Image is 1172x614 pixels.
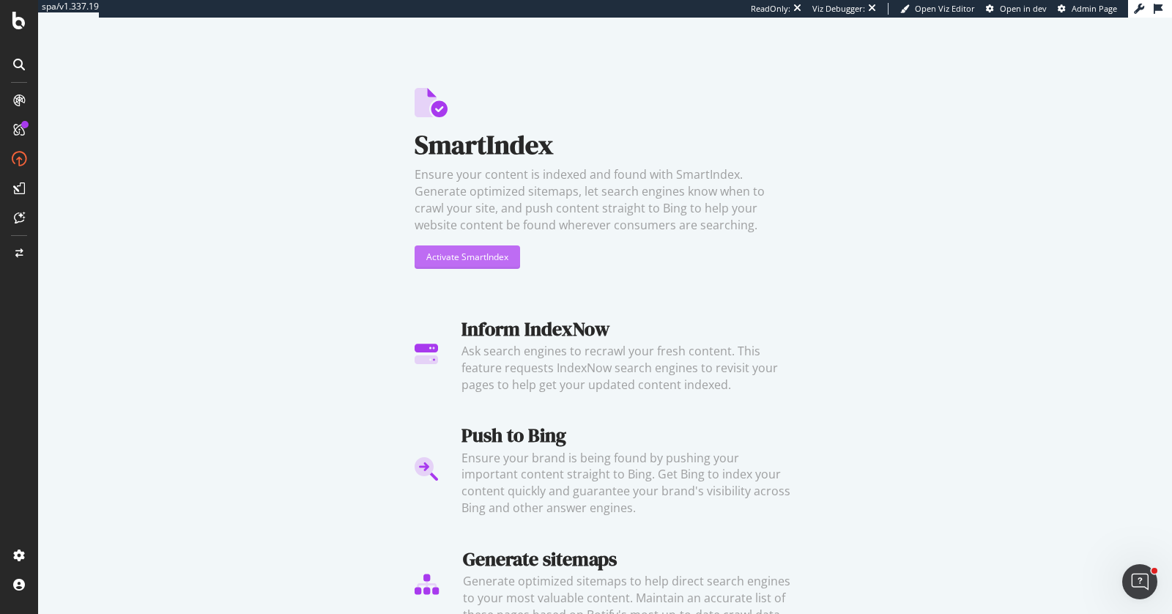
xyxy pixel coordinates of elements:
div: Ask search engines to recrawl your fresh content. This feature requests IndexNow search engines t... [461,343,795,393]
div: Activate SmartIndex [426,251,508,263]
a: Admin Page [1058,3,1117,15]
span: Admin Page [1072,3,1117,14]
div: Ensure your content is indexed and found with SmartIndex. Generate optimized sitemaps, let search... [415,166,795,233]
iframe: Intercom live chat [1122,564,1157,599]
img: Inform IndexNow [415,316,438,393]
div: Push to Bing [461,422,795,449]
div: SmartIndex [415,126,795,163]
div: Viz Debugger: [812,3,865,15]
span: Open Viz Editor [915,3,975,14]
div: Ensure your brand is being found by pushing your important content straight to Bing. Get Bing to ... [461,450,795,517]
a: Open Viz Editor [900,3,975,15]
button: Activate SmartIndex [415,245,520,269]
img: Push to Bing [415,422,438,517]
a: Open in dev [986,3,1047,15]
div: Inform IndexNow [461,316,795,343]
span: Open in dev [1000,3,1047,14]
div: ReadOnly: [751,3,790,15]
div: Generate sitemaps [463,546,795,573]
img: SmartIndex [415,88,448,117]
